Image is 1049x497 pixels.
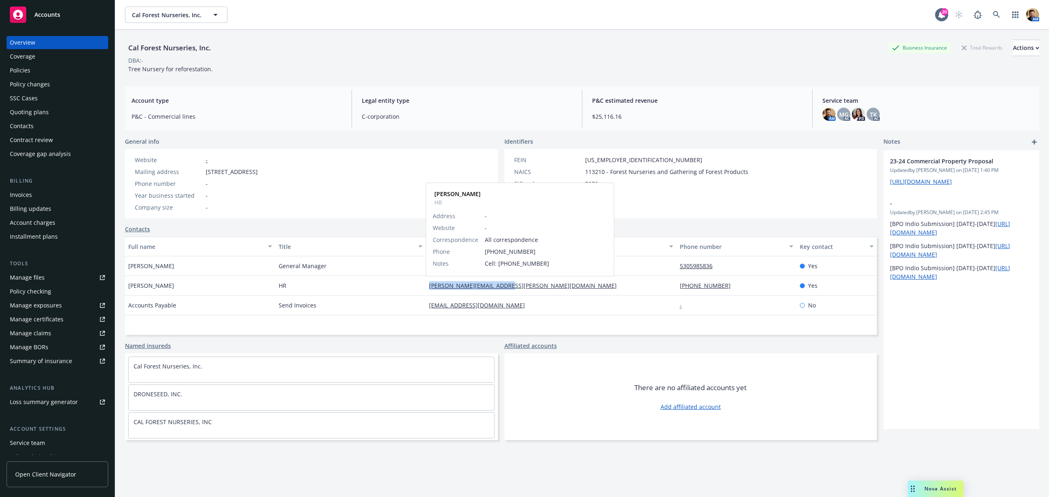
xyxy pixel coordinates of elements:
a: Billing updates [7,202,108,215]
span: Nova Assist [924,485,957,492]
p: [BPO Indio Submission] [DATE]-[DATE] [890,264,1033,281]
a: Quoting plans [7,106,108,119]
a: Invoices [7,188,108,201]
a: Policies [7,64,108,77]
div: Summary of insurance [10,355,72,368]
div: Billing [7,177,108,185]
a: SSC Cases [7,92,108,105]
div: Coverage [10,50,35,63]
div: Policy changes [10,78,50,91]
a: Policy checking [7,285,108,298]
a: Manage claims [7,327,108,340]
span: General Manager [279,262,327,270]
a: Service team [7,436,108,450]
a: Add affiliated account [661,402,721,411]
div: Drag to move [908,481,918,497]
div: Contract review [10,133,53,147]
div: Coverage gap analysis [10,147,71,160]
div: Policy checking [10,285,51,298]
span: - [206,179,208,188]
span: - [206,191,208,200]
div: Sales relationships [10,450,62,463]
span: Legal entity type [362,96,572,105]
img: photo [822,108,836,121]
a: [PHONE_NUMBER] [680,282,737,289]
button: Cal Forest Nurseries, Inc. [125,7,227,23]
a: Cal Forest Nurseries, Inc. [134,362,202,370]
span: 113210 - Forest Nurseries and Gathering of Forest Products [585,167,748,176]
div: Cal Forest Nurseries, Inc. [125,43,214,53]
div: Invoices [10,188,32,201]
a: DRONESEED, INC. [134,390,182,398]
span: Updated by [PERSON_NAME] on [DATE] 2:45 PM [890,209,1033,216]
a: [EMAIL_ADDRESS][DOMAIN_NAME] [429,301,531,309]
p: [BPO Indio Submission] [DATE]-[DATE] [890,242,1033,259]
span: 0181 [585,179,598,188]
div: NAICS [514,167,582,176]
button: Phone number [677,237,797,256]
div: Overview [10,36,35,49]
strong: [PERSON_NAME] [434,190,481,198]
span: Tree Nursery for reforestation. [128,65,213,73]
a: Contract review [7,133,108,147]
div: Service team [10,436,45,450]
div: 20 [941,8,948,16]
span: Cell: [PHONE_NUMBER] [485,259,607,268]
div: DBA: - [128,56,143,65]
a: Accounts [7,3,108,26]
a: Overview [7,36,108,49]
p: [BPO Indio Submission] [DATE]-[DATE] [890,219,1033,237]
div: -Updatedby [PERSON_NAME] on [DATE] 2:45 PM[BPO Indio Submission] [DATE]-[DATE][URL][DOMAIN_NAME][... [883,192,1039,287]
span: 23-24 Commercial Property Proposal [890,157,1011,165]
span: Updated by [PERSON_NAME] on [DATE] 1:40 PM [890,167,1033,174]
div: Tools [7,260,108,268]
span: Notes [433,259,449,268]
div: Manage BORs [10,341,48,354]
span: General info [125,137,159,146]
div: Loss summary generator [10,395,78,409]
a: Contacts [7,120,108,133]
div: Policies [10,64,30,77]
a: Installment plans [7,230,108,243]
span: Phone [433,247,450,256]
span: MG [839,110,849,119]
div: 23-24 Commercial Property ProposalUpdatedby [PERSON_NAME] on [DATE] 1:40 PM[URL][DOMAIN_NAME] [883,150,1039,192]
span: - [485,212,607,220]
div: Installment plans [10,230,58,243]
div: Analytics hub [7,384,108,392]
div: SIC code [514,179,582,188]
span: Address [433,212,455,220]
a: Named insureds [125,341,171,350]
img: photo [1026,8,1039,21]
div: Account charges [10,216,55,229]
span: Website [433,224,455,232]
span: Yes [808,262,817,270]
a: Affiliated accounts [504,341,557,350]
span: Open Client Navigator [15,470,76,479]
span: HR [279,281,286,290]
a: Summary of insurance [7,355,108,368]
span: All correspondence [485,235,607,244]
div: SSC Cases [10,92,38,105]
button: Title [275,237,426,256]
div: Full name [128,242,263,251]
a: Account charges [7,216,108,229]
span: Correspondence [433,235,478,244]
div: Manage exposures [10,299,62,312]
div: Quoting plans [10,106,49,119]
span: P&C estimated revenue [592,96,802,105]
img: photo [852,108,865,121]
span: Yes [808,281,817,290]
span: Service team [822,96,1033,105]
a: [PERSON_NAME][EMAIL_ADDRESS][PERSON_NAME][DOMAIN_NAME] [429,282,623,289]
div: Phone number [135,179,202,188]
div: Manage claims [10,327,51,340]
div: Actions [1013,40,1039,56]
a: Sales relationships [7,450,108,463]
span: [STREET_ADDRESS] [206,167,258,176]
div: Manage certificates [10,313,64,326]
a: Manage certificates [7,313,108,326]
a: 5305985836 [680,262,719,270]
a: Manage files [7,271,108,284]
a: Policy changes [7,78,108,91]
